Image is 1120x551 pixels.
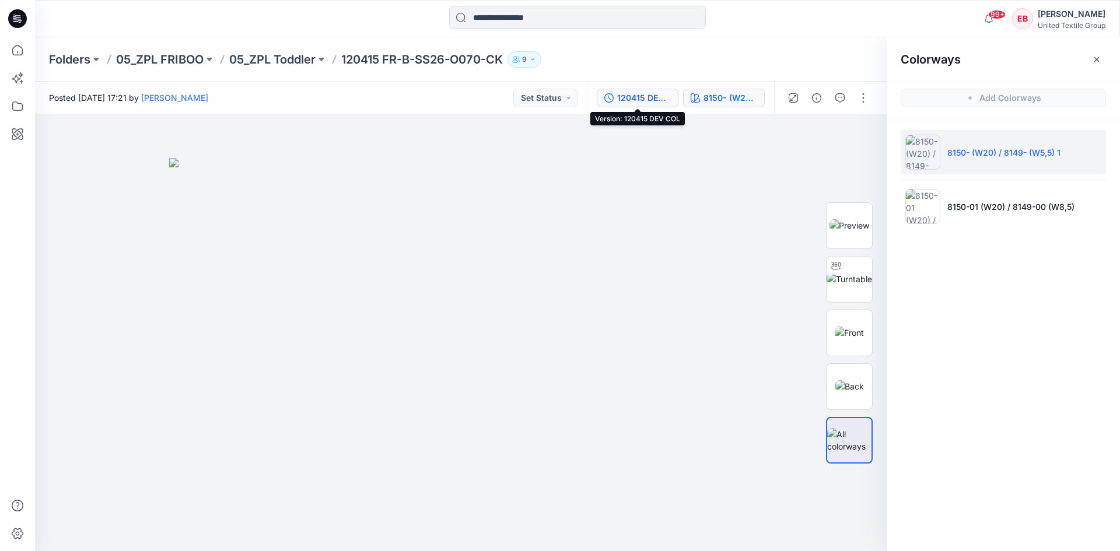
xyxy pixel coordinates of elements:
button: 120415 DEV COL [597,89,678,107]
button: 8150- (W20) / 8149- (W5,5) 1 [683,89,765,107]
a: Folders [49,51,90,68]
div: EB [1012,8,1033,29]
div: 8150- (W20) / 8149- (W5,5) 1 [703,92,757,104]
button: Details [807,89,826,107]
div: United Textile Group [1038,21,1105,30]
img: Back [835,380,864,392]
button: 9 [508,51,541,68]
p: 9 [522,53,527,66]
img: 8150-01 (W20) / 8149-00 (W8,5) [905,189,940,224]
span: Posted [DATE] 17:21 by [49,92,208,104]
img: 8150- (W20) / 8149- (W5,5) 1 [905,135,940,170]
p: 8150-01 (W20) / 8149-00 (W8,5) [947,201,1074,213]
img: Front [835,327,864,339]
img: Preview [829,219,869,231]
img: All colorways [827,428,871,452]
span: 99+ [988,10,1006,19]
p: 120415 FR-B-SS26-O070-CK [341,51,503,68]
a: 05_ZPL Toddler [229,51,316,68]
a: 05_ZPL FRIBOO [116,51,204,68]
div: [PERSON_NAME] [1038,7,1105,21]
h2: Colorways [901,52,961,66]
p: 8150- (W20) / 8149- (W5,5) 1 [947,146,1060,159]
img: Turntable [827,273,872,285]
a: [PERSON_NAME] [141,93,208,103]
div: 120415 DEV COL [617,92,671,104]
